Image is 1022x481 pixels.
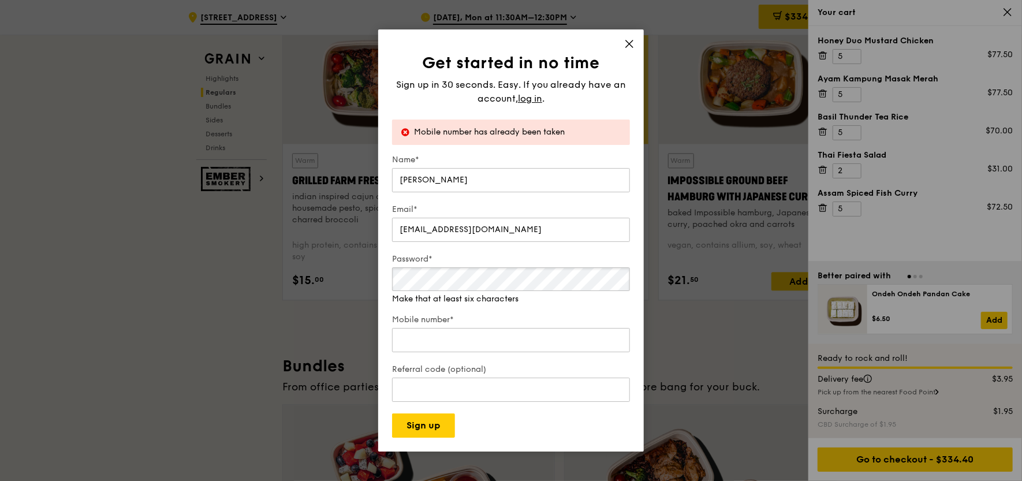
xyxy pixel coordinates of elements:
[392,293,630,305] div: Make that at least six characters
[518,92,542,106] span: log in
[392,154,630,166] label: Name*
[392,253,630,265] label: Password*
[392,53,630,73] h1: Get started in no time
[392,364,630,375] label: Referral code (optional)
[396,79,626,104] span: Sign up in 30 seconds. Easy. If you already have an account,
[392,204,630,215] label: Email*
[392,314,630,326] label: Mobile number*
[392,413,455,438] button: Sign up
[542,93,544,104] span: .
[414,126,621,138] div: Mobile number has already been taken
